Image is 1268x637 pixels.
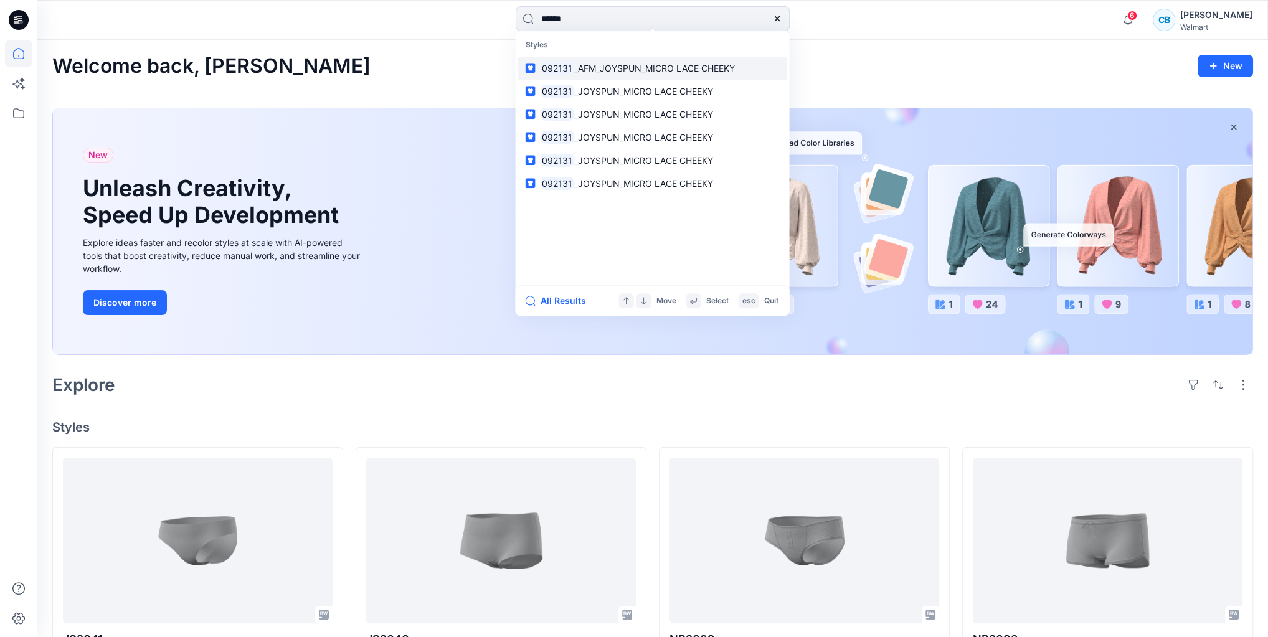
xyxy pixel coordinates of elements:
[83,175,344,229] h1: Unleash Creativity, Speed Up Development
[518,172,787,195] a: 092131_JOYSPUN_MICRO LACE CHEEKY
[366,458,636,623] a: JS2640
[973,458,1242,623] a: NB2688
[742,295,755,308] p: esc
[52,375,115,395] h2: Explore
[518,126,787,149] a: 092131_JOYSPUN_MICRO LACE CHEEKY
[540,153,574,168] mark: 092131
[525,293,594,308] button: All Results
[1127,11,1137,21] span: 6
[656,295,676,308] p: Move
[1153,9,1175,31] div: CB
[83,290,363,315] a: Discover more
[574,63,735,73] span: _AFM_JOYSPUN_MICRO LACE CHEEKY
[574,109,713,120] span: _JOYSPUN_MICRO LACE CHEEKY
[518,57,787,80] a: 092131_AFM_JOYSPUN_MICRO LACE CHEEKY
[1180,22,1252,32] div: Walmart
[540,84,574,98] mark: 092131
[764,295,778,308] p: Quit
[669,458,939,623] a: NB2689
[518,149,787,172] a: 092131_JOYSPUN_MICRO LACE CHEEKY
[83,236,363,275] div: Explore ideas faster and recolor styles at scale with AI-powered tools that boost creativity, red...
[540,107,574,121] mark: 092131
[540,130,574,144] mark: 092131
[63,458,333,623] a: JS2641
[1180,7,1252,22] div: [PERSON_NAME]
[52,55,371,78] h2: Welcome back, [PERSON_NAME]
[518,34,787,57] p: Styles
[52,420,1253,435] h4: Styles
[518,103,787,126] a: 092131_JOYSPUN_MICRO LACE CHEEKY
[574,86,713,97] span: _JOYSPUN_MICRO LACE CHEEKY
[540,176,574,191] mark: 092131
[574,155,713,166] span: _JOYSPUN_MICRO LACE CHEEKY
[1198,55,1253,77] button: New
[706,295,728,308] p: Select
[83,290,167,315] button: Discover more
[540,61,574,75] mark: 092131
[88,148,108,163] span: New
[574,132,713,143] span: _JOYSPUN_MICRO LACE CHEEKY
[518,80,787,103] a: 092131_JOYSPUN_MICRO LACE CHEEKY
[574,178,713,189] span: _JOYSPUN_MICRO LACE CHEEKY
